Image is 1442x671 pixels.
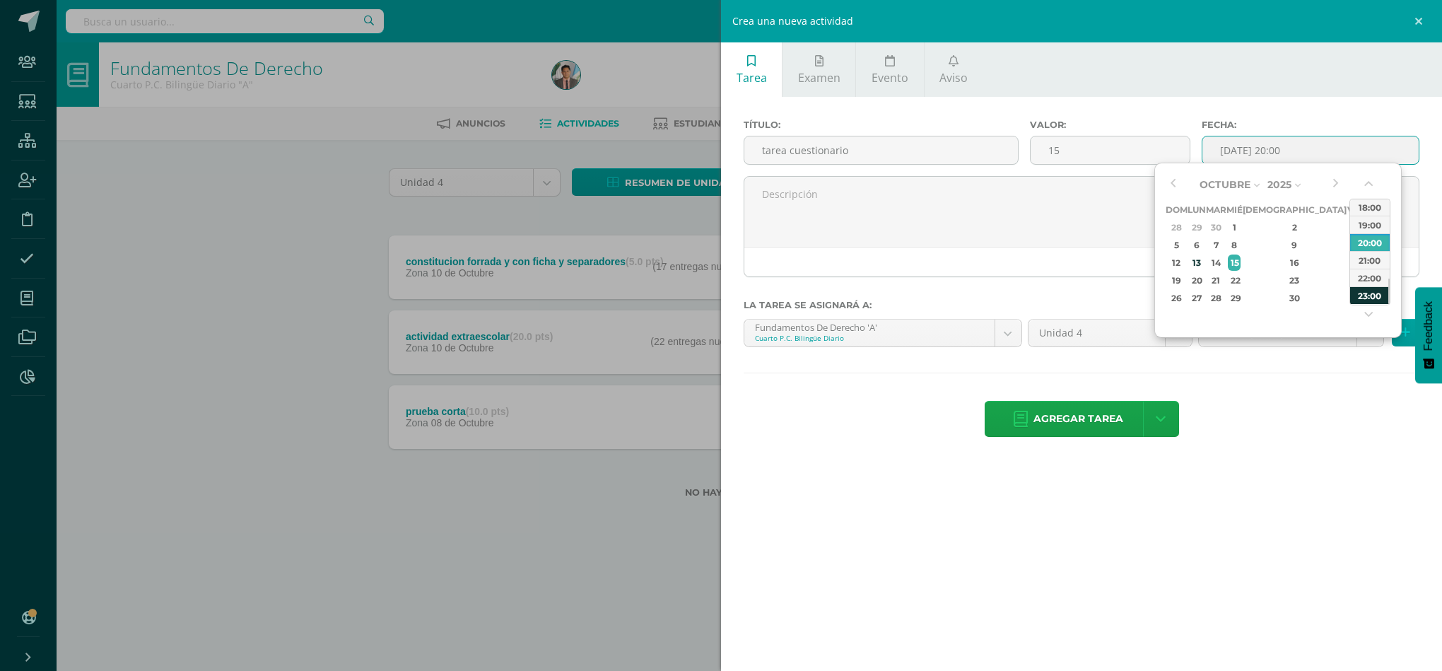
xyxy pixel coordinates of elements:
[1189,290,1204,306] div: 27
[1415,287,1442,383] button: Feedback - Mostrar encuesta
[1208,290,1224,306] div: 28
[1348,272,1361,288] div: 24
[1228,219,1241,235] div: 1
[1253,219,1336,235] div: 2
[1347,201,1363,218] th: Vie
[1350,251,1390,269] div: 21:00
[1168,219,1185,235] div: 28
[744,300,1419,310] label: La tarea se asignará a:
[782,42,855,97] a: Examen
[1350,216,1390,233] div: 19:00
[1189,272,1204,288] div: 20
[1267,178,1291,191] span: 2025
[737,70,767,86] span: Tarea
[1208,255,1224,271] div: 14
[1189,237,1204,253] div: 6
[1202,136,1419,164] input: Fecha de entrega
[1253,290,1336,306] div: 30
[1350,269,1390,286] div: 22:00
[1202,119,1419,130] label: Fecha:
[856,42,923,97] a: Evento
[1350,286,1390,304] div: 23:00
[1028,320,1192,346] a: Unidad 4
[1031,136,1190,164] input: Puntos máximos
[1228,290,1241,306] div: 29
[1228,255,1241,271] div: 15
[744,320,1021,346] a: Fundamentos De Derecho 'A'Cuarto P.C. Bilingüe Diario
[1168,237,1185,253] div: 5
[1166,201,1188,218] th: Dom
[1030,119,1190,130] label: Valor:
[755,333,984,343] div: Cuarto P.C. Bilingüe Diario
[798,70,840,86] span: Examen
[1188,201,1206,218] th: Lun
[1253,237,1336,253] div: 9
[1228,237,1241,253] div: 8
[925,42,983,97] a: Aviso
[1189,255,1204,271] div: 13
[755,320,984,333] div: Fundamentos De Derecho 'A'
[1348,219,1361,235] div: 3
[1033,402,1123,436] span: Agregar tarea
[1208,237,1224,253] div: 7
[1206,201,1226,218] th: Mar
[744,136,1018,164] input: Título
[1253,272,1336,288] div: 23
[1350,233,1390,251] div: 20:00
[1243,201,1347,218] th: [DEMOGRAPHIC_DATA]
[1168,290,1185,306] div: 26
[1208,219,1224,235] div: 30
[1226,201,1243,218] th: Mié
[1422,301,1435,351] span: Feedback
[1253,255,1336,271] div: 16
[1350,198,1390,216] div: 18:00
[1168,255,1185,271] div: 12
[1200,178,1250,191] span: Octubre
[1168,272,1185,288] div: 19
[872,70,908,86] span: Evento
[744,119,1019,130] label: Título:
[1348,255,1361,271] div: 17
[1039,320,1154,346] span: Unidad 4
[1228,272,1241,288] div: 22
[1348,290,1361,306] div: 31
[721,42,782,97] a: Tarea
[939,70,968,86] span: Aviso
[1208,272,1224,288] div: 21
[1189,219,1204,235] div: 29
[1348,237,1361,253] div: 10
